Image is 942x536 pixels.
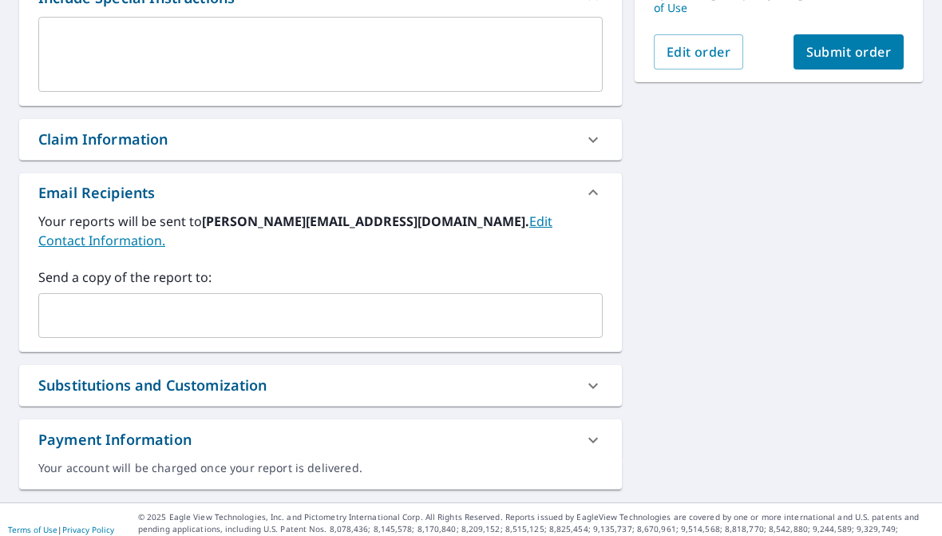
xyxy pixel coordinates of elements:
[38,129,168,150] div: Claim Information
[38,268,603,287] label: Send a copy of the report to:
[8,525,114,534] p: |
[19,119,622,160] div: Claim Information
[667,43,731,61] span: Edit order
[62,524,114,535] a: Privacy Policy
[19,173,622,212] div: Email Recipients
[38,429,192,451] div: Payment Information
[202,212,529,230] b: [PERSON_NAME][EMAIL_ADDRESS][DOMAIN_NAME].
[38,460,603,476] div: Your account will be charged once your report is delivered.
[806,43,892,61] span: Submit order
[654,34,744,69] button: Edit order
[38,212,603,250] label: Your reports will be sent to
[794,34,904,69] button: Submit order
[19,365,622,406] div: Substitutions and Customization
[8,524,57,535] a: Terms of Use
[38,375,267,396] div: Substitutions and Customization
[19,419,622,460] div: Payment Information
[38,182,155,204] div: Email Recipients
